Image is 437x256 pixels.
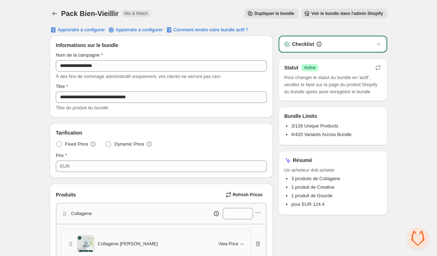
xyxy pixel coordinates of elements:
li: 3 produits de Collagene [291,175,382,182]
span: 3/128 Unique Products [291,123,338,129]
span: Produits [56,191,76,198]
button: Back [50,9,60,19]
label: Nom de la campagne [56,52,103,59]
h3: Bundle Limits [284,113,317,120]
h3: Résumé [293,157,312,164]
span: View Price [218,241,238,247]
button: View Price [214,238,250,250]
button: Refresh Prices [223,190,267,200]
li: 1 produit de Gourde [291,192,382,199]
h3: Checklist [292,41,314,48]
label: Titre [56,83,68,90]
span: 6/420 Variants Across Bundle [291,132,352,137]
button: Dupliquer le bundle [244,9,298,19]
h3: Statut [284,64,298,71]
img: Collagène Marin Confort [77,235,95,253]
div: EUR [60,163,70,170]
span: Dynamic Price [114,141,144,148]
span: Apprendre à configurer [115,27,163,33]
p: Collagene [71,210,92,217]
span: Apprendre à configurer [58,27,105,33]
span: Titre du produit du bundle [56,105,108,110]
span: Comment rendre votre bundle actif ? [173,27,248,33]
span: À des fins de nommage administratif uniquement, vos clients ne verront pas ceci [56,74,220,79]
span: Fixed Price [65,141,88,148]
a: Ouvrir le chat [407,228,428,249]
span: Refresh Prices [233,192,263,198]
h1: Pack Bien-Vieillir [61,9,119,18]
span: Voir le bundle dans l'admin Shopify [311,11,383,16]
span: Informations sur le bundle [56,42,118,49]
a: Apprendre à configurer [103,25,167,35]
span: Pour changer le statut du bundle en 'actif', veuillez le faire sur la page du produit Shopify du ... [284,74,382,95]
button: Apprendre à configurer [45,25,109,35]
label: Prix [56,152,67,159]
button: Voir le bundle dans l'admin Shopify [301,9,387,19]
span: Mix & Match [124,11,148,16]
span: Active [304,65,316,70]
li: 1 produit de Creatine [291,184,382,191]
span: Collagène [PERSON_NAME] [98,240,158,247]
span: Un acheteur doit acheter [284,167,382,174]
span: Tarification [56,129,82,136]
button: Comment rendre votre bundle actif ? [161,25,253,35]
span: Dupliquer le bundle [254,11,294,16]
li: pour EUR 124.4 [291,201,382,208]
